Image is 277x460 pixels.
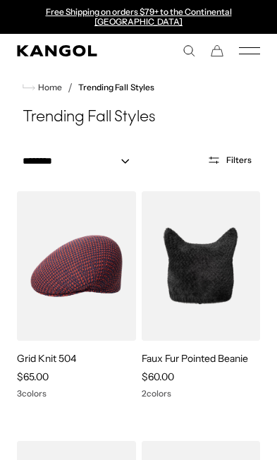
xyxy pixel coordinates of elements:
a: Grid Knit 504 [17,352,76,365]
a: Trending Fall Styles [78,83,154,92]
img: Grid Knit 504 [17,191,136,341]
div: 1 of 2 [17,7,260,27]
li: / [62,79,73,96]
a: Free Shipping on orders $79+ to the Continental [GEOGRAPHIC_DATA] [46,6,232,27]
summary: Search here [183,44,195,57]
span: Filters [226,155,252,165]
div: Announcement [17,7,260,27]
span: Home [35,83,62,92]
div: 3 colors [17,389,136,399]
h1: Trending Fall Styles [17,107,260,128]
a: Home [23,81,62,94]
button: Mobile Menu [239,44,260,57]
span: $65.00 [17,370,49,383]
button: Open filters [199,154,260,167]
img: Faux Fur Pointed Beanie [142,191,261,341]
select: Sort by: Featured [17,154,144,169]
slideshow-component: Announcement bar [17,7,260,27]
a: Faux Fur Pointed Beanie [142,352,249,365]
div: 2 colors [142,389,261,399]
span: $60.00 [142,370,174,383]
a: Kangol [17,45,139,56]
button: Cart [211,44,223,57]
